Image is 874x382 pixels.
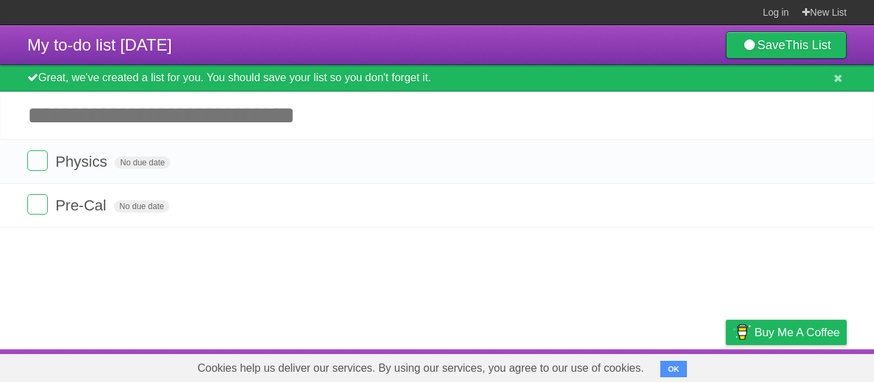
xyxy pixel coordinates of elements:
span: Cookies help us deliver our services. By using our services, you agree to our use of cookies. [184,355,658,382]
a: Terms [662,353,692,379]
a: SaveThis List [726,31,847,59]
span: Buy me a coffee [755,320,840,344]
span: No due date [114,200,169,213]
span: No due date [115,156,170,169]
a: About [544,353,573,379]
span: My to-do list [DATE] [27,36,172,54]
b: This List [785,38,831,52]
a: Suggest a feature [761,353,847,379]
a: Developers [589,353,645,379]
a: Privacy [708,353,744,379]
label: Done [27,150,48,171]
a: Buy me a coffee [726,320,847,345]
button: OK [660,361,687,377]
span: Pre-Cal [55,197,110,214]
img: Buy me a coffee [733,320,751,344]
label: Done [27,194,48,215]
span: Physics [55,153,111,170]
